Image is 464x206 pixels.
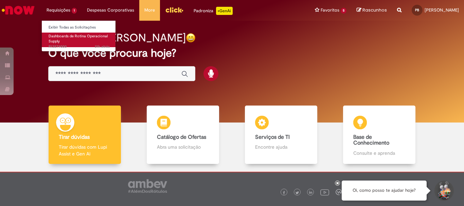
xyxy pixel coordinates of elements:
[95,44,110,49] span: 21h atrás
[144,7,155,14] span: More
[353,134,389,147] b: Base de Conhecimento
[321,7,339,14] span: Favoritos
[433,181,454,201] button: Iniciar Conversa de Suporte
[296,191,299,194] img: logo_footer_twitter.png
[47,7,70,14] span: Requisições
[134,106,232,164] a: Catálogo de Ofertas Abra uma solicitação
[72,8,77,14] span: 1
[42,24,117,31] a: Exibir Todas as Solicitações
[425,7,459,13] span: [PERSON_NAME]
[41,20,116,52] ul: Requisições
[341,8,346,14] span: 5
[255,134,290,141] b: Serviços de TI
[165,5,183,15] img: click_logo_yellow_360x200.png
[186,33,196,43] img: happy-face.png
[342,181,427,201] div: Oi, como posso te ajudar hoje?
[42,33,117,47] a: Aberto R13579000 : Dashboards de Rotina Operacional Supply
[357,7,387,14] a: Rascunhos
[330,106,428,164] a: Base de Conhecimento Consulte e aprenda
[255,144,307,150] p: Encontre ajuda
[216,7,233,15] p: +GenAi
[49,44,110,50] span: R13579000
[309,191,313,195] img: logo_footer_linkedin.png
[128,179,167,193] img: logo_footer_ambev_rotulo_gray.png
[1,3,36,17] img: ServiceNow
[282,191,286,194] img: logo_footer_facebook.png
[362,7,387,13] span: Rascunhos
[415,8,419,12] span: PB
[87,7,134,14] span: Despesas Corporativas
[157,134,206,141] b: Catálogo de Ofertas
[36,106,134,164] a: Tirar dúvidas Tirar dúvidas com Lupi Assist e Gen Ai
[95,44,110,49] time: 29/09/2025 19:35:27
[353,150,405,156] p: Consulte e aprenda
[49,34,108,44] span: Dashboards de Rotina Operacional Supply
[48,32,186,44] h2: Boa tarde, [PERSON_NAME]
[232,106,330,164] a: Serviços de TI Encontre ajuda
[336,189,342,195] img: logo_footer_workplace.png
[157,144,209,150] p: Abra uma solicitação
[320,188,329,196] img: logo_footer_youtube.png
[48,47,416,59] h2: O que você procura hoje?
[194,7,233,15] div: Padroniza
[59,144,110,157] p: Tirar dúvidas com Lupi Assist e Gen Ai
[59,134,90,141] b: Tirar dúvidas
